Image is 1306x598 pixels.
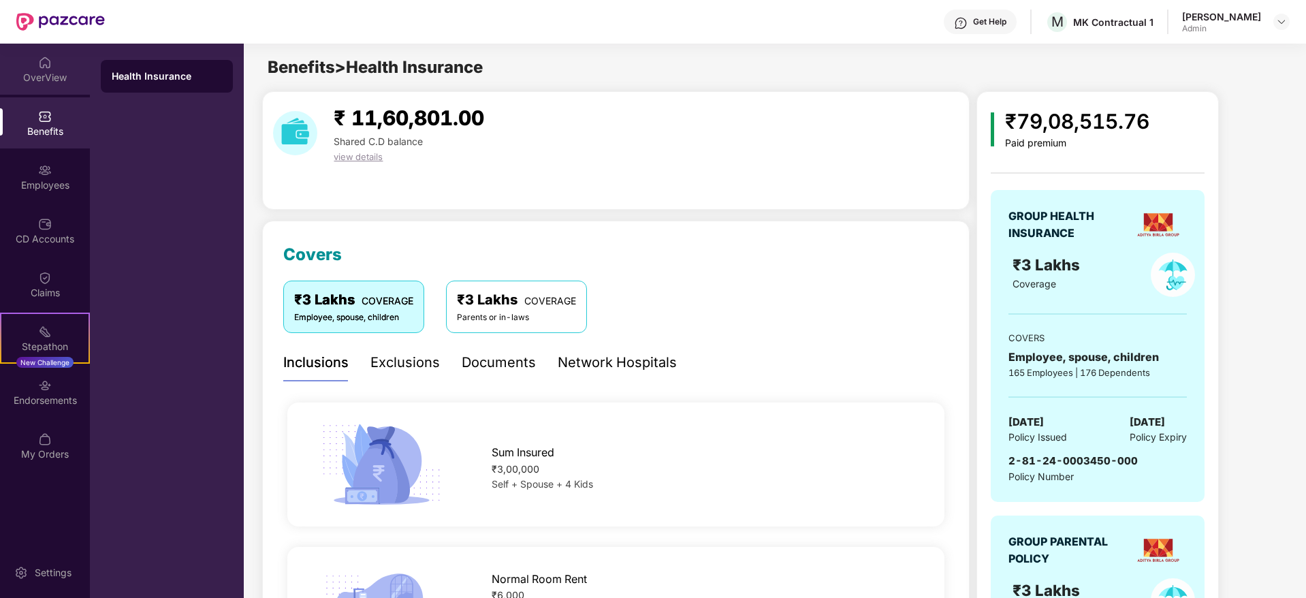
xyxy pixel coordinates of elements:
div: Documents [462,352,536,373]
div: GROUP HEALTH INSURANCE [1008,208,1128,242]
img: svg+xml;base64,PHN2ZyBpZD0iQ0RfQWNjb3VudHMiIGRhdGEtbmFtZT0iQ0QgQWNjb3VudHMiIHhtbG5zPSJodHRwOi8vd3... [38,217,52,231]
div: Admin [1182,23,1261,34]
span: Policy Number [1008,471,1074,482]
span: [DATE] [1130,414,1165,430]
div: [PERSON_NAME] [1182,10,1261,23]
img: svg+xml;base64,PHN2ZyBpZD0iRHJvcGRvd24tMzJ4MzIiIHhtbG5zPSJodHRwOi8vd3d3LnczLm9yZy8yMDAwL3N2ZyIgd2... [1276,16,1287,27]
span: Self + Spouse + 4 Kids [492,478,593,490]
img: download [273,111,317,155]
div: COVERS [1008,331,1187,345]
span: ₹3 Lakhs [1013,255,1084,274]
img: svg+xml;base64,PHN2ZyBpZD0iU2V0dGluZy0yMHgyMCIgeG1sbnM9Imh0dHA6Ly93d3cudzMub3JnLzIwMDAvc3ZnIiB3aW... [14,566,28,580]
span: Policy Expiry [1130,430,1187,445]
div: Exclusions [370,352,440,373]
span: ₹ 11,60,801.00 [334,106,484,130]
div: Parents or in-laws [457,311,576,324]
span: Shared C.D balance [334,136,423,147]
span: COVERAGE [362,295,413,306]
span: Benefits > Health Insurance [268,57,483,77]
img: insurerLogo [1134,526,1182,574]
div: ₹79,08,515.76 [1005,106,1149,138]
img: svg+xml;base64,PHN2ZyB4bWxucz0iaHR0cDovL3d3dy53My5vcmcvMjAwMC9zdmciIHdpZHRoPSIyMSIgaGVpZ2h0PSIyMC... [38,325,52,339]
img: icon [317,420,445,509]
img: New Pazcare Logo [16,13,105,31]
img: icon [991,112,994,146]
div: ₹3 Lakhs [294,289,413,311]
span: [DATE] [1008,414,1044,430]
div: Inclusions [283,352,349,373]
img: insurerLogo [1134,201,1182,249]
div: Employee, spouse, children [1008,349,1187,366]
div: 165 Employees | 176 Dependents [1008,366,1187,379]
div: GROUP PARENTAL POLICY [1008,533,1128,567]
div: Settings [31,566,76,580]
img: svg+xml;base64,PHN2ZyBpZD0iQmVuZWZpdHMiIHhtbG5zPSJodHRwOi8vd3d3LnczLm9yZy8yMDAwL3N2ZyIgd2lkdGg9Ij... [38,110,52,123]
span: 2-81-24-0003450-000 [1008,454,1138,467]
div: Paid premium [1005,138,1149,149]
img: svg+xml;base64,PHN2ZyBpZD0iTXlfT3JkZXJzIiBkYXRhLW5hbWU9Ik15IE9yZGVycyIgeG1sbnM9Imh0dHA6Ly93d3cudz... [38,432,52,446]
div: Get Help [973,16,1006,27]
span: M [1051,14,1064,30]
div: ₹3 Lakhs [457,289,576,311]
img: svg+xml;base64,PHN2ZyBpZD0iQ2xhaW0iIHhtbG5zPSJodHRwOi8vd3d3LnczLm9yZy8yMDAwL3N2ZyIgd2lkdGg9IjIwIi... [38,271,52,285]
div: Health Insurance [112,69,222,83]
span: Sum Insured [492,444,554,461]
img: svg+xml;base64,PHN2ZyBpZD0iSGVscC0zMngzMiIgeG1sbnM9Imh0dHA6Ly93d3cudzMub3JnLzIwMDAvc3ZnIiB3aWR0aD... [954,16,968,30]
div: New Challenge [16,357,74,368]
span: view details [334,151,383,162]
img: policyIcon [1151,253,1195,297]
div: Stepathon [1,340,89,353]
span: Covers [283,245,342,264]
img: svg+xml;base64,PHN2ZyBpZD0iRW1wbG95ZWVzIiB4bWxucz0iaHR0cDovL3d3dy53My5vcmcvMjAwMC9zdmciIHdpZHRoPS... [38,163,52,177]
div: ₹3,00,000 [492,462,915,477]
div: MK Contractual 1 [1073,16,1153,29]
div: Employee, spouse, children [294,311,413,324]
img: svg+xml;base64,PHN2ZyBpZD0iRW5kb3JzZW1lbnRzIiB4bWxucz0iaHR0cDovL3d3dy53My5vcmcvMjAwMC9zdmciIHdpZH... [38,379,52,392]
div: Network Hospitals [558,352,677,373]
span: Coverage [1013,278,1056,289]
span: COVERAGE [524,295,576,306]
span: Policy Issued [1008,430,1067,445]
span: Normal Room Rent [492,571,587,588]
img: svg+xml;base64,PHN2ZyBpZD0iSG9tZSIgeG1sbnM9Imh0dHA6Ly93d3cudzMub3JnLzIwMDAvc3ZnIiB3aWR0aD0iMjAiIG... [38,56,52,69]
